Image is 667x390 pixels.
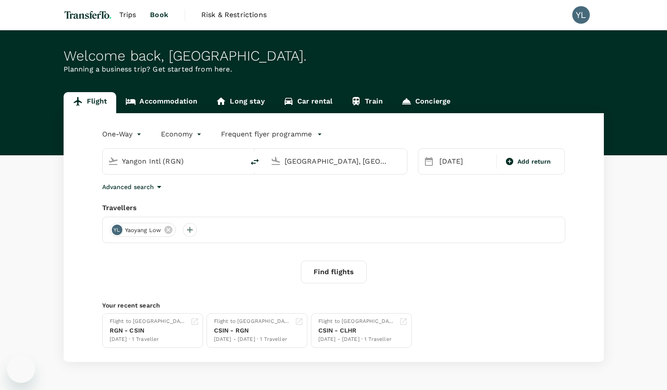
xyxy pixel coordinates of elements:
[221,129,322,140] button: Frequent flyer programme
[7,355,35,383] iframe: Button to launch messaging window
[110,326,187,335] div: RGN - CSIN
[244,151,265,172] button: delete
[64,64,604,75] p: Planning a business trip? Get started from here.
[201,10,267,20] span: Risk & Restrictions
[214,326,291,335] div: CSIN - RGN
[221,129,312,140] p: Frequent flyer programme
[119,10,136,20] span: Trips
[318,317,396,326] div: Flight to [GEOGRAPHIC_DATA]
[318,326,396,335] div: CSIN - CLHR
[64,48,604,64] div: Welcome back , [GEOGRAPHIC_DATA] .
[150,10,168,20] span: Book
[401,160,403,162] button: Open
[392,92,460,113] a: Concierge
[102,203,565,213] div: Travellers
[274,92,342,113] a: Car rental
[517,157,551,166] span: Add return
[572,6,590,24] div: YL
[161,127,203,141] div: Economy
[110,317,187,326] div: Flight to [GEOGRAPHIC_DATA]
[64,5,112,25] img: TransferTo Investments Pte Ltd
[342,92,392,113] a: Train
[436,153,495,170] div: [DATE]
[112,225,122,235] div: YL
[301,261,367,283] button: Find flights
[64,92,117,113] a: Flight
[116,92,207,113] a: Accommodation
[120,226,167,235] span: Yaoyang Low
[122,154,226,168] input: Depart from
[214,335,291,344] div: [DATE] - [DATE] · 1 Traveller
[102,127,143,141] div: One-Way
[207,92,274,113] a: Long stay
[238,160,240,162] button: Open
[102,301,565,310] p: Your recent search
[102,182,154,191] p: Advanced search
[318,335,396,344] div: [DATE] - [DATE] · 1 Traveller
[214,317,291,326] div: Flight to [GEOGRAPHIC_DATA]
[110,223,176,237] div: YLYaoyang Low
[110,335,187,344] div: [DATE] · 1 Traveller
[285,154,389,168] input: Going to
[102,182,164,192] button: Advanced search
